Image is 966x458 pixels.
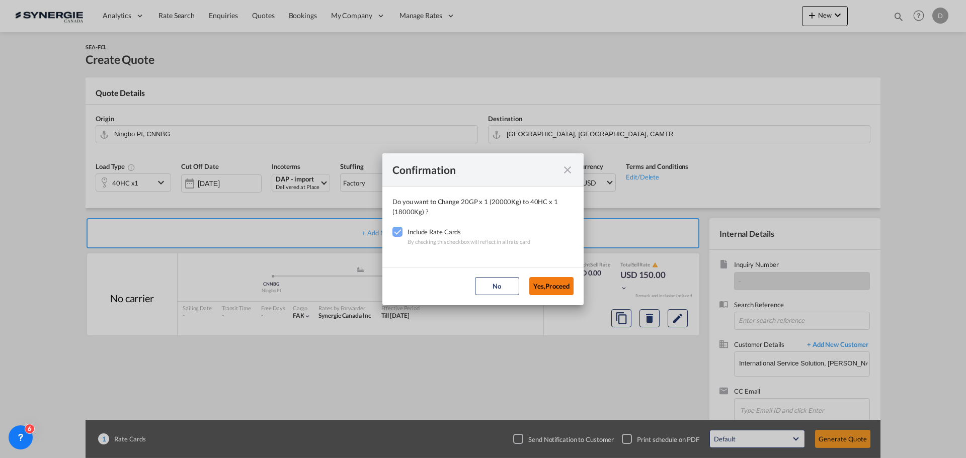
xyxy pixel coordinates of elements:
button: Yes,Proceed [529,277,574,295]
div: Confirmation [392,163,555,176]
div: Do you want to Change 20GP x 1 (20000Kg) to 40HC x 1 (18000Kg) ? [392,197,574,217]
button: No [475,277,519,295]
md-icon: icon-close fg-AAA8AD cursor [561,164,574,176]
div: Include Rate Cards [408,227,530,237]
md-dialog: Confirmation Do you ... [382,153,584,305]
md-checkbox: Checkbox No Ink [392,227,408,237]
div: By checking this checkbox will reflect in all rate card [408,237,530,247]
